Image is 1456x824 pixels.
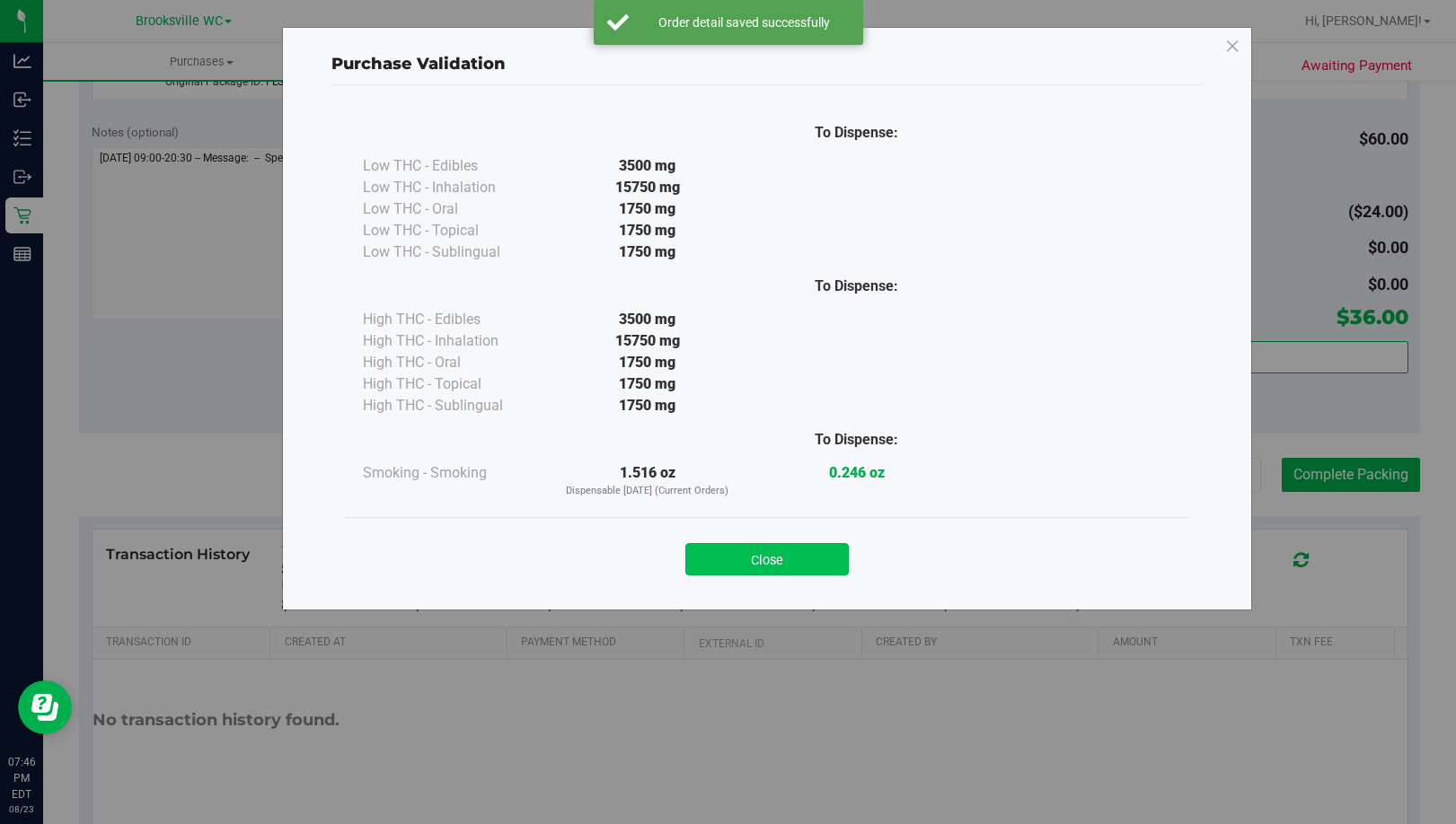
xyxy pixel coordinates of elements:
div: To Dispense: [752,122,961,144]
div: 3500 mg [543,155,752,177]
div: 1750 mg [543,352,752,373]
div: 3500 mg [543,309,752,330]
div: Low THC - Edibles [363,155,543,177]
div: High THC - Inhalation [363,330,543,352]
div: 1750 mg [543,220,752,241]
button: Close [685,543,849,575]
div: High THC - Topical [363,373,543,395]
div: Smoking - Smoking [363,462,543,484]
div: To Dispense: [752,276,961,297]
strong: 0.246 oz [829,464,885,481]
div: Order detail saved successfully [639,13,850,31]
iframe: Resource center [18,680,72,734]
div: High THC - Sublingual [363,395,543,416]
div: 1750 mg [543,395,752,416]
div: Low THC - Topical [363,220,543,241]
div: 15750 mg [543,177,752,198]
div: To Dispense: [752,429,961,451]
div: Low THC - Inhalation [363,177,543,198]
div: 1.516 oz [543,462,752,499]
div: 1750 mg [543,241,752,263]
div: 1750 mg [543,373,752,395]
span: Purchase Validation [331,54,506,74]
div: Low THC - Oral [363,198,543,220]
div: High THC - Oral [363,352,543,373]
div: 15750 mg [543,330,752,352]
p: Dispensable [DATE] (Current Orders) [543,484,752,499]
div: 1750 mg [543,198,752,220]
div: Low THC - Sublingual [363,241,543,263]
div: High THC - Edibles [363,309,543,330]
